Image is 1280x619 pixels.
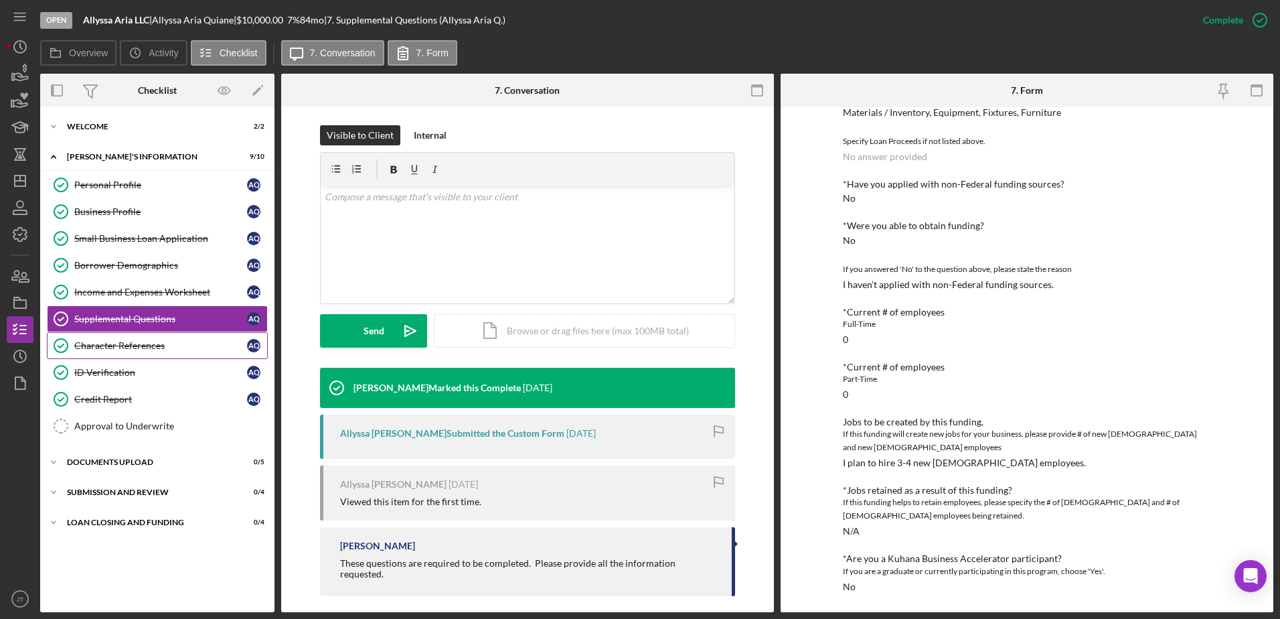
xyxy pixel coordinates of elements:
[340,496,481,507] div: Viewed this item for the first time.
[523,383,552,393] time: 2025-06-05 21:54
[843,581,856,592] div: No
[240,153,264,161] div: 9 / 10
[67,458,231,466] div: DOCUMENTS UPLOAD
[47,198,268,225] a: Business ProfileAQ
[74,394,247,405] div: Credit Report
[324,15,505,25] div: | 7. Supplemental Questions (Allyssa Aria Q.)
[83,14,149,25] b: Allyssa Aria LLC
[449,479,478,490] time: 2025-06-02 01:59
[353,383,521,393] div: [PERSON_NAME] Marked this Complete
[236,15,287,25] div: $10,000.00
[843,485,1211,496] div: *Jobs retained as a result of this funding?
[247,232,260,245] div: A Q
[843,135,1211,148] div: Specify Loan Proceeds if not listed above.
[40,40,116,66] button: Overview
[416,48,449,58] label: 7. Form
[67,519,231,527] div: LOAN CLOSING AND FUNDING
[120,40,187,66] button: Activity
[843,427,1211,454] div: If this funding will create new jobs for your business, please provide # of new [DEMOGRAPHIC_DATA...
[843,263,1211,276] div: If you answered 'No' to the question above, please state the reason
[287,15,300,25] div: 7 %
[47,386,268,413] a: Credit ReportAQ
[281,40,384,66] button: 7. Conversation
[495,85,560,96] div: 7. Conversation
[74,180,247,190] div: Personal Profile
[247,366,260,379] div: A Q
[47,332,268,359] a: Character ReferencesAQ
[67,123,231,131] div: WELCOME
[843,193,856,204] div: No
[47,252,268,279] a: Borrower DemographicsAQ
[247,205,260,218] div: A Q
[74,367,247,378] div: ID Verification
[67,153,231,161] div: [PERSON_NAME]'S INFORMATION
[74,206,247,217] div: Business Profile
[843,151,927,162] div: No answer provided
[220,48,258,58] label: Checklist
[1011,85,1043,96] div: 7. Form
[843,526,860,537] div: N/A
[843,279,1054,290] div: I haven’t applied with non-Federal funding sources.
[247,259,260,272] div: A Q
[7,586,33,612] button: JT
[388,40,457,66] button: 7. Form
[47,413,268,439] a: Approval to Underwrite
[843,235,856,246] div: No
[40,12,72,29] div: Open
[240,123,264,131] div: 2 / 2
[247,178,260,192] div: A Q
[247,339,260,352] div: A Q
[843,220,1211,231] div: *Were you able to obtain funding?
[843,334,848,345] div: 0
[74,421,267,431] div: Approval to Underwrite
[1234,560,1267,592] div: Open Intercom Messenger
[566,428,596,439] time: 2025-06-02 02:01
[843,362,1211,372] div: *Current # of employees
[843,318,1211,331] div: Full-Time
[67,488,231,496] div: SUBMISSION AND REVIEW
[17,596,24,603] text: JT
[340,479,447,490] div: Allyssa [PERSON_NAME]
[843,107,1061,118] div: Materials / Inventory, Equipment, Fixtures, Furniture
[340,428,564,439] div: Allyssa [PERSON_NAME] Submitted the Custom Form
[843,458,1086,468] div: I plan to hire 3-4 new [DEMOGRAPHIC_DATA] employees.
[240,519,264,527] div: 0 / 4
[47,359,268,386] a: ID VerificationAQ
[843,307,1211,318] div: *Current # of employees
[47,225,268,252] a: Small Business Loan ApplicationAQ
[191,40,266,66] button: Checklist
[414,125,447,145] div: Internal
[47,279,268,305] a: Income and Expenses WorksheetAQ
[83,15,152,25] div: |
[364,314,384,348] div: Send
[247,312,260,326] div: A Q
[138,85,177,96] div: Checklist
[843,372,1211,386] div: Part-Time
[843,496,1211,523] div: If this funding helps to retain employees, please specify the # of [DEMOGRAPHIC_DATA] and # of [D...
[152,15,236,25] div: Allyssa Aria Quiane |
[407,125,453,145] button: Internal
[843,417,1211,427] div: Jobs to be created by this funding.
[320,125,400,145] button: Visible to Client
[247,285,260,299] div: A Q
[843,179,1211,190] div: *Have you applied with non-Federal funding sources?
[843,553,1211,564] div: *Are you a Kuhana Business Accelerator participant?
[74,287,247,297] div: Income and Expenses Worksheet
[240,488,264,496] div: 0 / 4
[310,48,376,58] label: 7. Conversation
[74,260,247,271] div: Borrower Demographics
[69,48,108,58] label: Overview
[74,233,247,244] div: Small Business Loan Application
[320,314,427,348] button: Send
[843,389,848,400] div: 0
[300,15,324,25] div: 84 mo
[1203,7,1243,33] div: Complete
[843,565,1211,578] div: If you are a graduate or currently participating in this program, choose 'Yes'.
[74,340,247,351] div: Character References
[47,171,268,198] a: Personal ProfileAQ
[340,558,718,579] div: These questions are required to be completed. Please provide all the information requested.
[1190,7,1273,33] button: Complete
[240,458,264,466] div: 0 / 5
[340,541,415,551] div: [PERSON_NAME]
[47,305,268,332] a: Supplemental QuestionsAQ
